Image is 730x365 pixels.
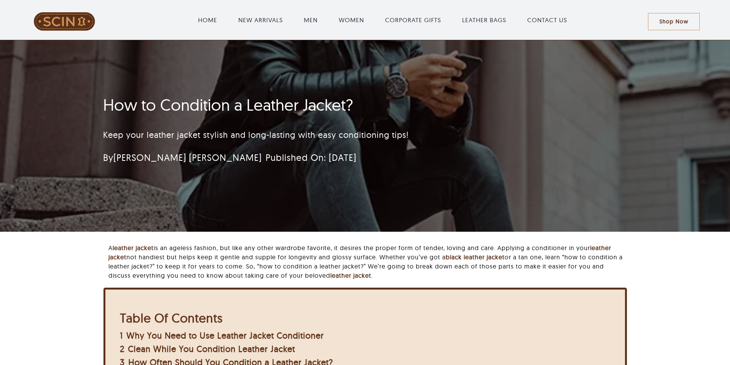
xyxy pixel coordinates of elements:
h1: How to Condition a Leather Jacket? [103,95,536,115]
span: Why You Need to Use Leather Jacket Conditioner [126,330,324,341]
a: WOMEN [339,15,364,25]
a: MEN [304,15,318,25]
span: Published On: [DATE] [266,152,356,163]
a: 1 Why You Need to Use Leather Jacket Conditioner [120,330,324,341]
a: black leather jacket [446,253,505,261]
nav: Main Menu [118,8,648,32]
span: Shop Now [659,18,688,25]
a: CONTACT US [527,15,567,25]
a: CORPORATE GIFTS [385,15,441,25]
p: A is an ageless fashion, but like any other wardrobe favorite, it desires the proper form of tend... [108,243,627,280]
a: leather jacket [330,272,371,279]
span: 1 [120,330,123,341]
a: 2 Clean While You Condition Leather Jacket [120,344,295,354]
a: leather jacket [113,244,154,252]
span: 2 [120,344,125,354]
p: Keep your leather jacket stylish and long-lasting with easy conditioning tips! [103,129,536,141]
a: LEATHER BAGS [462,15,506,25]
a: Shop Now [648,13,700,30]
a: NEW ARRIVALS [238,15,283,25]
span: By [103,152,262,163]
a: [PERSON_NAME] [PERSON_NAME] [113,152,262,163]
b: Table Of Contents [120,310,223,326]
span: Clean While You Condition Leather Jacket [128,344,295,354]
a: HOME [198,15,217,25]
